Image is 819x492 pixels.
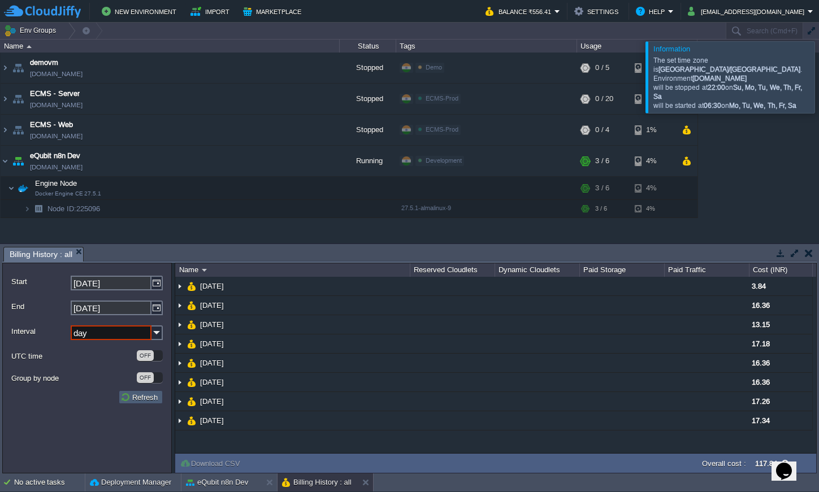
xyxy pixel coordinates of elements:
div: Stopped [340,84,396,114]
a: ECMS - Web [30,119,73,130]
button: Import [190,5,233,18]
span: 16.36 [752,301,770,310]
div: OFF [137,372,154,383]
div: 3 / 6 [595,146,609,176]
div: Stopped [340,115,396,145]
a: eQubit n8n Dev [30,150,80,162]
a: ECMS - Server [30,88,80,99]
img: AMDAwAAAACH5BAEAAAAALAAAAAABAAEAAAICRAEAOw== [1,115,10,145]
button: [EMAIL_ADDRESS][DOMAIN_NAME] [688,5,808,18]
span: [DATE] [199,281,226,291]
div: 0 / 20 [595,84,613,114]
img: AMDAwAAAACH5BAEAAAAALAAAAAABAAEAAAICRAEAOw== [8,177,15,199]
button: Marketplace [243,5,305,18]
img: AMDAwAAAACH5BAEAAAAALAAAAAABAAEAAAICRAEAOw== [10,146,26,176]
a: [DOMAIN_NAME] [30,99,83,111]
span: 16.36 [752,359,770,367]
img: AMDAwAAAACH5BAEAAAAALAAAAAABAAEAAAICRAEAOw== [175,334,184,353]
a: Engine NodeDocker Engine CE 27.5.1 [34,179,79,188]
img: AMDAwAAAACH5BAEAAAAALAAAAAABAAEAAAICRAEAOw== [187,354,196,372]
div: Dynamic Cloudlets [496,263,579,277]
button: Balance ₹556.41 [486,5,554,18]
label: Interval [11,325,70,337]
div: Status [340,40,396,53]
label: Overall cost : [702,459,746,468]
span: ECMS-Prod [426,126,458,133]
div: OFF [137,350,154,361]
a: [DATE] [199,320,226,329]
label: Group by node [11,372,136,384]
a: demovm [30,57,58,68]
div: Cost (INR) [750,263,812,277]
span: 27.5.1-almalinux-9 [401,204,451,211]
strong: Mo, Tu, We, Th, Fr, Sa [729,102,797,110]
button: Help [636,5,668,18]
div: No active tasks [14,473,85,491]
button: Billing History : all [282,477,352,488]
span: Information [653,45,690,53]
strong: 06:30 [704,102,721,110]
img: AMDAwAAAACH5BAEAAAAALAAAAAABAAEAAAICRAEAOw== [187,411,196,430]
img: CloudJiffy [4,5,81,19]
a: [DATE] [199,339,226,349]
div: 4% [635,177,671,199]
a: [DOMAIN_NAME] [30,162,83,173]
button: Deployment Manager [90,477,171,488]
button: eQubit n8n Dev [186,477,248,488]
div: 4% [635,200,671,217]
img: AMDAwAAAACH5BAEAAAAALAAAAAABAAEAAAICRAEAOw== [1,84,10,114]
iframe: chat widget [772,447,808,481]
label: 117.84 [755,459,777,468]
img: AMDAwAAAACH5BAEAAAAALAAAAAABAAEAAAICRAEAOw== [175,392,184,411]
button: Env Groups [4,23,60,38]
span: ECMS-Prod [426,95,458,102]
strong: 22:00 [708,84,725,92]
label: End [11,301,70,312]
div: Tags [397,40,577,53]
div: 0 / 5 [595,53,609,83]
img: AMDAwAAAACH5BAEAAAAALAAAAAABAAEAAAICRAEAOw== [175,373,184,391]
button: New Environment [102,5,180,18]
img: AMDAwAAAACH5BAEAAAAALAAAAAABAAEAAAICRAEAOw== [187,334,196,353]
a: [DATE] [199,416,226,425]
img: AMDAwAAAACH5BAEAAAAALAAAAAABAAEAAAICRAEAOw== [175,315,184,334]
div: 8% [635,53,671,83]
span: Engine Node [34,178,79,188]
a: [DATE] [199,358,226,368]
div: Running [340,146,396,176]
button: Settings [574,5,622,18]
div: Name [176,263,410,277]
label: UTC time [11,350,136,362]
div: 3 / 6 [595,177,609,199]
img: AMDAwAAAACH5BAEAAAAALAAAAAABAAEAAAICRAEAOw== [10,115,26,145]
button: Download CSV [180,458,244,468]
img: AMDAwAAAACH5BAEAAAAALAAAAAABAAEAAAICRAEAOw== [27,45,32,48]
a: [DOMAIN_NAME] [30,130,83,142]
img: AMDAwAAAACH5BAEAAAAALAAAAAABAAEAAAICRAEAOw== [187,296,196,315]
img: AMDAwAAAACH5BAEAAAAALAAAAAABAAEAAAICRAEAOw== [175,277,184,295]
img: AMDAwAAAACH5BAEAAAAALAAAAAABAAEAAAICRAEAOw== [1,146,10,176]
div: 0 / 4 [595,115,609,145]
span: 225096 [46,204,102,214]
div: Usage [578,40,697,53]
img: AMDAwAAAACH5BAEAAAAALAAAAAABAAEAAAICRAEAOw== [24,200,31,217]
div: 3 / 6 [595,200,607,217]
div: Reserved Cloudlets [411,263,495,277]
a: Node ID:225096 [46,204,102,214]
img: AMDAwAAAACH5BAEAAAAALAAAAAABAAEAAAICRAEAOw== [15,177,31,199]
span: Docker Engine CE 27.5.1 [35,190,101,197]
img: AMDAwAAAACH5BAEAAAAALAAAAAABAAEAAAICRAEAOw== [10,53,26,83]
span: Billing History : all [10,247,72,262]
img: AMDAwAAAACH5BAEAAAAALAAAAAABAAEAAAICRAEAOw== [187,277,196,295]
span: 17.26 [752,397,770,406]
a: [DATE] [199,377,226,387]
span: 17.34 [752,416,770,425]
img: AMDAwAAAACH5BAEAAAAALAAAAAABAAEAAAICRAEAOw== [175,296,184,315]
